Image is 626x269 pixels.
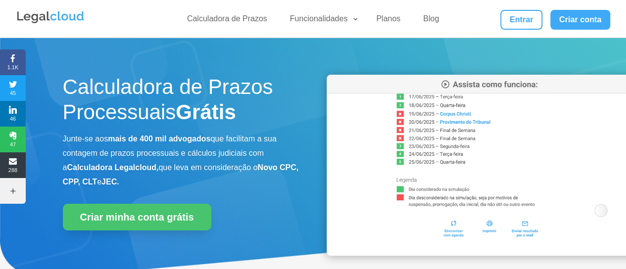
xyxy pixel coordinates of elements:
b: JEC. [101,178,119,186]
a: Criar conta [550,10,611,30]
a: Calculadora de Prazos [181,14,273,28]
strong: Grátis [176,100,236,124]
a: Logo da Legalcloud [16,18,85,26]
b: mais de 400 mil advogados [108,134,210,143]
a: Planos [370,14,406,28]
h1: Calculadora de Prazos Processuais [63,75,299,130]
b: Novo CPC, CPP, CLT [63,163,299,186]
a: Blog [417,14,445,28]
a: Criar minha conta grátis [63,204,211,230]
img: Legalcloud Logo [16,10,85,25]
a: Entrar [500,10,542,30]
p: Junte-se aos que facilitam a sua contagem de prazos processuais e cálculos judiciais com a que le... [63,132,299,189]
a: Funcionalidades [284,14,360,28]
b: Calculadora Legalcloud, [67,163,158,172]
